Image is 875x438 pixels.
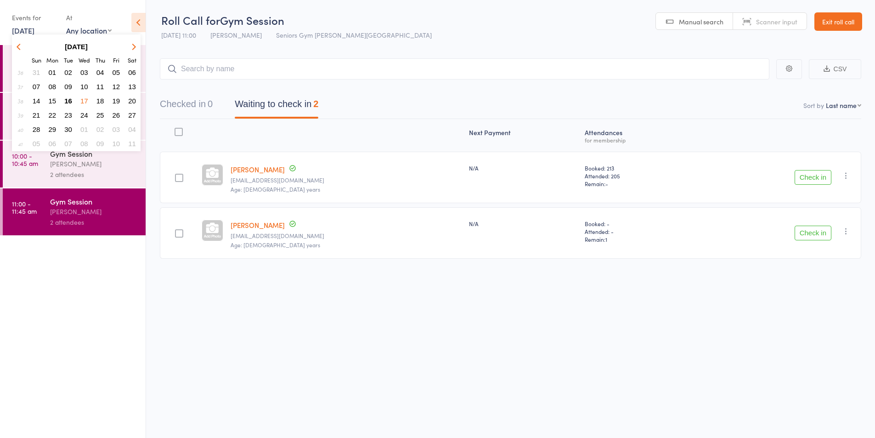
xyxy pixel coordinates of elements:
span: 05 [33,140,40,148]
span: 10 [80,83,88,91]
span: Attended: 205 [585,172,691,180]
button: 23 [61,109,75,121]
input: Search by name [160,58,769,80]
strong: [DATE] [65,43,88,51]
span: 28 [33,125,40,133]
div: Gym Session [50,148,138,159]
small: che.sin.chong@gmail.com [231,177,462,183]
span: Remain: [585,235,691,243]
span: [DATE] 11:00 [161,30,196,40]
div: Events for [12,10,57,25]
span: 27 [128,111,136,119]
button: Waiting to check in2 [235,94,318,119]
button: 06 [125,66,139,79]
span: 18 [96,97,104,105]
div: Last name [826,101,857,110]
button: 02 [93,123,107,136]
span: 11 [128,140,136,148]
span: 06 [128,68,136,76]
span: 19 [113,97,120,105]
small: Tuesday [64,56,73,64]
button: 19 [109,95,124,107]
em: 39 [17,112,23,119]
button: 06 [45,137,60,150]
span: 29 [49,125,56,133]
a: 9:00 -9:45 amGym Session[PERSON_NAME]1 attendee [3,93,146,140]
label: Sort by [803,101,824,110]
small: Sunday [32,56,41,64]
button: 12 [109,80,124,93]
button: 30 [61,123,75,136]
span: 07 [64,140,72,148]
button: 11 [93,80,107,93]
span: Booked: 213 [585,164,691,172]
span: 01 [49,68,56,76]
span: 02 [96,125,104,133]
span: 13 [128,83,136,91]
span: 11 [96,83,104,91]
button: 15 [45,95,60,107]
div: Gym Session [50,196,138,206]
a: Exit roll call [814,12,862,31]
div: Any location [66,25,112,35]
button: 04 [125,123,139,136]
span: 31 [33,68,40,76]
button: 31 [29,66,44,79]
div: Atten­dances [581,123,695,148]
button: Check in [795,170,831,185]
span: 03 [80,68,88,76]
button: 09 [61,80,75,93]
span: 15 [49,97,56,105]
small: cherylemarshal@hotmail.com [231,233,462,239]
small: Saturday [128,56,136,64]
button: 04 [93,66,107,79]
button: 20 [125,95,139,107]
button: 05 [109,66,124,79]
span: 01 [80,125,88,133]
button: 07 [61,137,75,150]
div: Next Payment [465,123,581,148]
button: 21 [29,109,44,121]
em: 38 [17,97,23,105]
em: 40 [17,126,23,133]
span: 12 [113,83,120,91]
button: 18 [93,95,107,107]
span: 22 [49,111,56,119]
button: 25 [93,109,107,121]
div: 0 [208,99,213,109]
button: 08 [45,80,60,93]
button: 22 [45,109,60,121]
span: 20 [128,97,136,105]
span: Booked: - [585,220,691,228]
span: 03 [113,125,120,133]
span: 06 [49,140,56,148]
time: 11:00 - 11:45 am [12,200,37,215]
button: 01 [45,66,60,79]
button: 05 [29,137,44,150]
button: 29 [45,123,60,136]
div: 2 attendees [50,169,138,180]
div: N/A [469,164,578,172]
a: 8:00 -8:45 amGym Session[PERSON_NAME]2 attendees [3,45,146,92]
em: 41 [18,140,23,148]
span: Scanner input [756,17,797,26]
a: 10:00 -10:45 amGym Session[PERSON_NAME]2 attendees [3,141,146,188]
button: 28 [29,123,44,136]
span: 24 [80,111,88,119]
div: [PERSON_NAME] [50,206,138,217]
span: 10 [113,140,120,148]
em: 37 [17,83,23,91]
button: 10 [109,137,124,150]
em: 36 [17,69,23,76]
span: Age: [DEMOGRAPHIC_DATA] years [231,185,320,193]
span: Age: [DEMOGRAPHIC_DATA] years [231,241,320,249]
button: 10 [77,80,91,93]
button: 14 [29,95,44,107]
button: 26 [109,109,124,121]
a: [PERSON_NAME] [231,165,285,174]
div: At [66,10,112,25]
span: - [605,180,608,188]
button: 07 [29,80,44,93]
button: 02 [61,66,75,79]
a: [DATE] [12,25,34,35]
